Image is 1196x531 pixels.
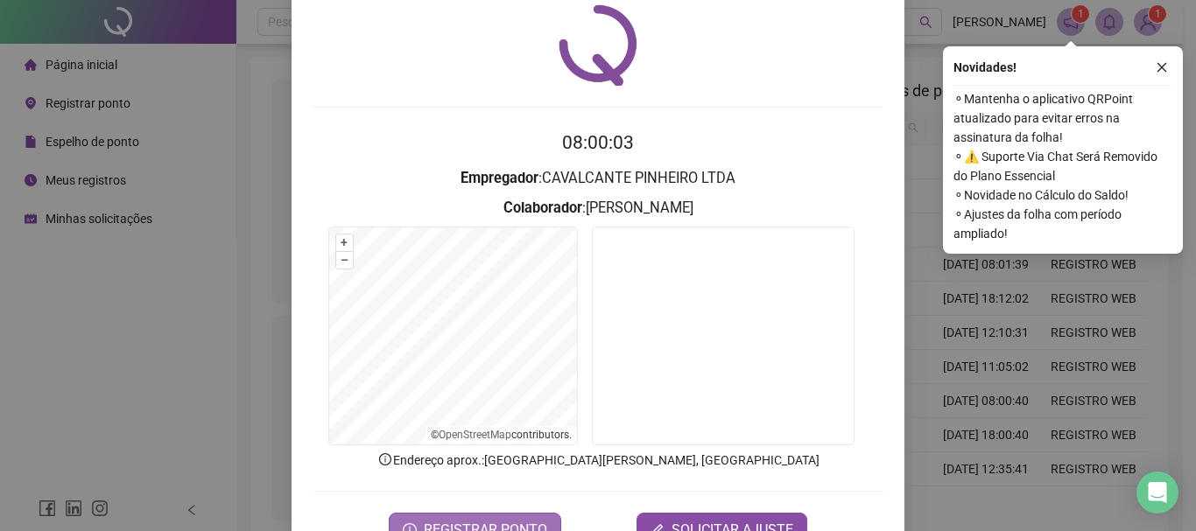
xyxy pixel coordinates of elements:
[953,89,1172,147] span: ⚬ Mantenha o aplicativo QRPoint atualizado para evitar erros na assinatura da folha!
[336,252,353,269] button: –
[313,167,883,190] h3: : CAVALCANTE PINHEIRO LTDA
[559,4,637,86] img: QRPoint
[313,197,883,220] h3: : [PERSON_NAME]
[1156,61,1168,73] span: close
[377,451,393,467] span: info-circle
[461,170,538,186] strong: Empregador
[1136,472,1178,514] div: Open Intercom Messenger
[503,199,582,216] strong: Colaborador
[953,205,1172,243] span: ⚬ Ajustes da folha com período ampliado!
[953,147,1172,185] span: ⚬ ⚠️ Suporte Via Chat Será Removido do Plano Essencial
[953,58,1017,77] span: Novidades !
[431,429,572,441] li: © contributors.
[336,234,353,251] button: +
[439,429,511,441] a: OpenStreetMap
[562,132,634,153] time: 08:00:03
[313,451,883,470] p: Endereço aprox. : [GEOGRAPHIC_DATA][PERSON_NAME], [GEOGRAPHIC_DATA]
[953,185,1172,205] span: ⚬ Novidade no Cálculo do Saldo!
